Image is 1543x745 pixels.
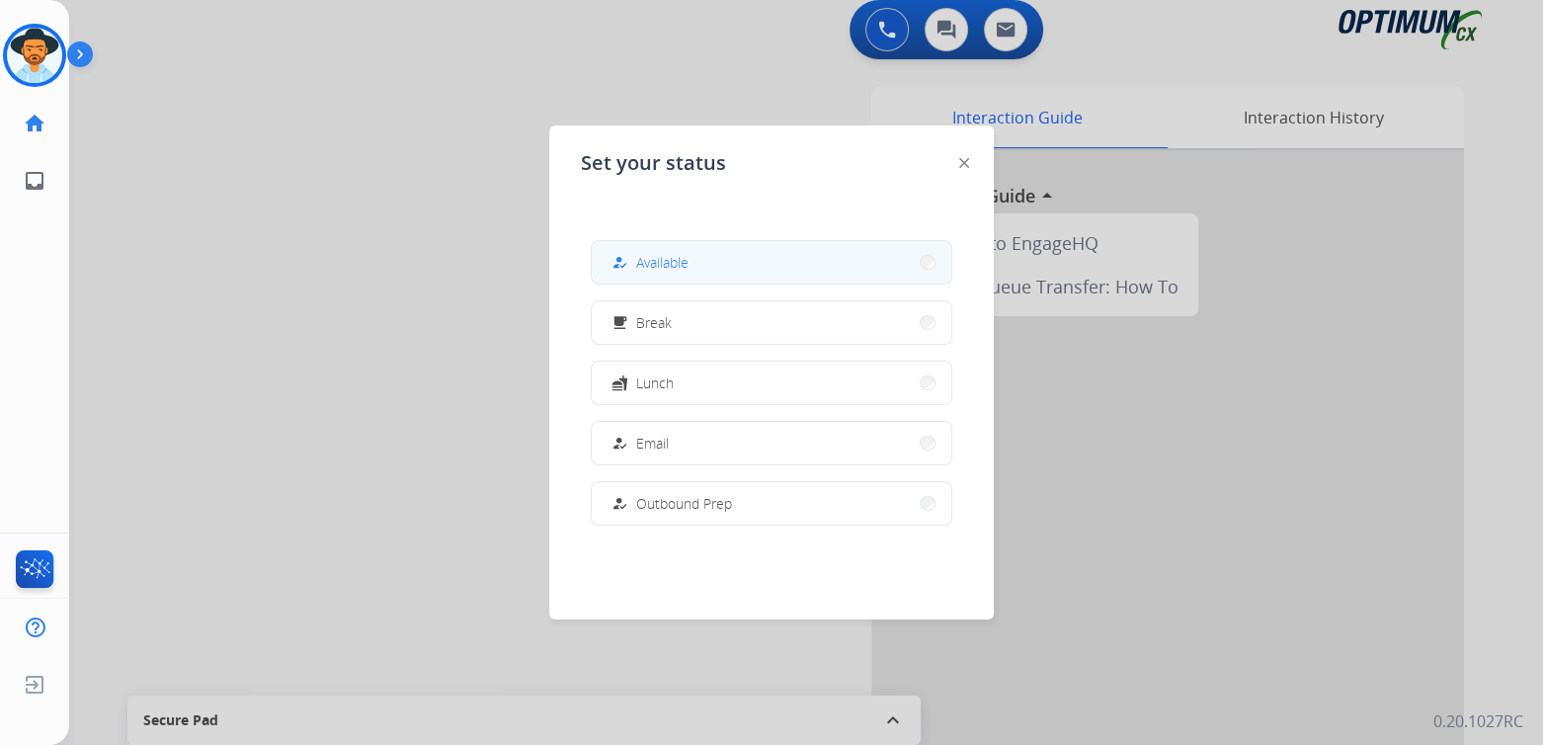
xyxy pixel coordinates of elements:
[592,362,951,404] button: Lunch
[611,254,628,271] mat-icon: how_to_reg
[592,241,951,284] button: Available
[636,372,674,393] span: Lunch
[581,149,726,177] span: Set your status
[636,493,732,514] span: Outbound Prep
[23,112,46,135] mat-icon: home
[636,433,669,454] span: Email
[636,252,689,273] span: Available
[592,301,951,344] button: Break
[959,158,969,168] img: close-button
[1433,709,1523,733] p: 0.20.1027RC
[7,28,62,83] img: avatar
[611,495,628,512] mat-icon: how_to_reg
[611,435,628,452] mat-icon: how_to_reg
[592,422,951,464] button: Email
[592,482,951,525] button: Outbound Prep
[611,374,628,391] mat-icon: fastfood
[611,314,628,331] mat-icon: free_breakfast
[636,312,672,333] span: Break
[23,169,46,193] mat-icon: inbox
